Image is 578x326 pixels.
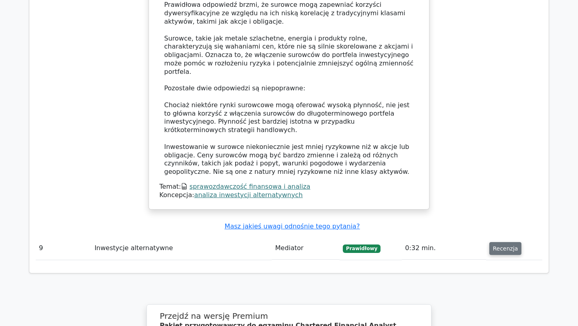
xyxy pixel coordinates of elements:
font: Surowce, takie jak metale szlachetne, energia i produkty rolne, charakteryzują się wahaniami cen,... [164,35,413,75]
font: Koncepcja: [159,191,194,199]
font: Inwestycje alternatywne [94,244,173,252]
font: Inwestowanie w surowce niekoniecznie jest mniej ryzykowne niż w akcje lub obligacje. Ceny surowcó... [164,143,409,175]
a: Masz jakieś uwagi odnośnie tego pytania? [225,222,360,230]
font: 0:32 min. [405,244,436,252]
font: 9 [39,244,43,252]
font: Prawidłowa odpowiedź brzmi, że surowce mogą zapewniać korzyści dywersyfikacyjne ze względu na ich... [164,1,405,25]
font: Chociaż niektóre rynki surowcowe mogą oferować wysoką płynność, nie jest to główna korzyść z włąc... [164,101,409,134]
font: Prawidłowy [346,246,377,251]
a: analiza inwestycji alternatywnych [194,191,303,199]
font: Mediator [275,244,303,252]
button: Recenzja [489,242,522,255]
font: Recenzja [493,245,518,252]
a: sprawozdawczość finansowa i analiza [189,183,310,190]
font: Temat: [159,183,181,190]
font: Pozostałe dwie odpowiedzi są niepoprawne: [164,84,305,92]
